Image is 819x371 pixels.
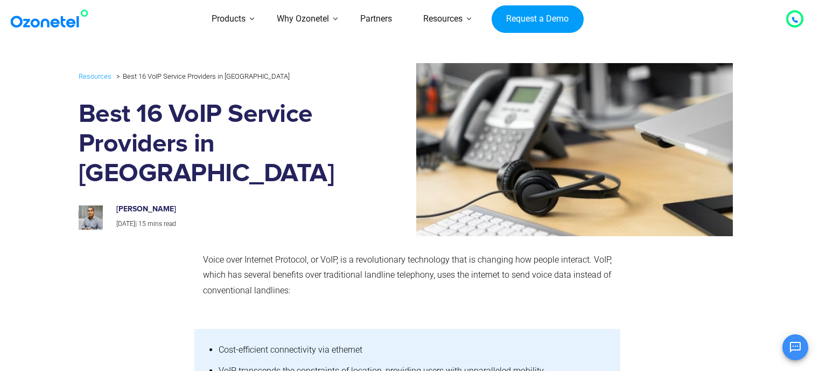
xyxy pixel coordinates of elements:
h6: [PERSON_NAME] [116,205,344,214]
span: mins read [148,220,176,228]
a: Resources [79,70,111,83]
span: Voice over Internet Protocol, or VoIP, is a revolutionary technology that is changing how people ... [203,255,612,296]
a: Request a Demo [492,5,584,33]
span: 15 [138,220,146,228]
span: [DATE] [116,220,135,228]
button: Open chat [782,334,808,360]
h1: Best 16 VoIP Service Providers in [GEOGRAPHIC_DATA] [79,100,355,189]
span: Cost-efficient connectivity via ethernet [219,345,362,355]
img: prashanth-kancherla_avatar-200x200.jpeg [79,205,103,230]
p: | [116,218,344,230]
li: Best 16 VoIP Service Providers in [GEOGRAPHIC_DATA] [114,70,290,83]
